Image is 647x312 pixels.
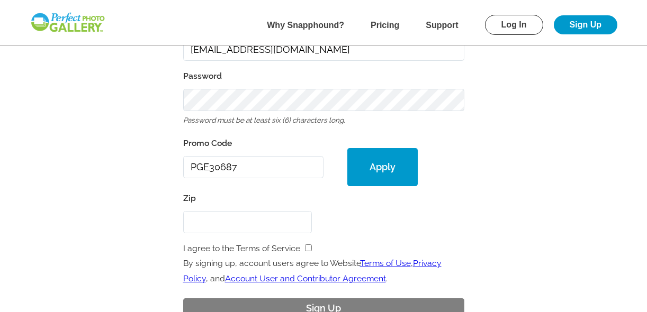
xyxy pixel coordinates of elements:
label: Promo Code [183,136,324,151]
a: Log In [485,15,543,35]
a: Sign Up [554,15,617,34]
span: By signing up, account users agree to Website , , and . [183,258,442,283]
button: Apply [347,148,418,186]
a: Support [426,21,458,30]
label: Zip [183,191,312,206]
a: Account User and Contributor Agreement [225,273,386,283]
a: Privacy Policy [183,258,442,283]
a: Terms of Use [360,258,411,268]
img: Snapphound Logo [30,12,106,33]
i: Password must be at least six (6) characters long. [183,116,345,124]
label: Password [183,69,464,84]
label: I agree to the Terms of Service [183,243,300,253]
a: Why Snapphound? [267,21,344,30]
a: Pricing [371,21,399,30]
